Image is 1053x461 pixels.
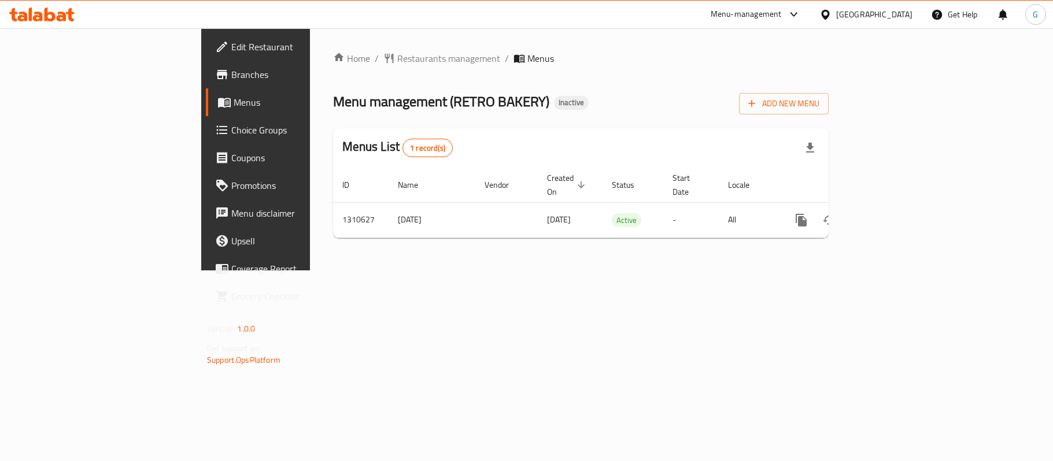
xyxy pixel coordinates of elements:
span: Vendor [485,178,524,192]
td: - [663,202,719,237]
div: [GEOGRAPHIC_DATA] [836,8,912,21]
span: 1 record(s) [403,143,452,154]
span: Locale [728,178,764,192]
span: Branches [231,68,368,81]
span: Choice Groups [231,123,368,137]
span: Restaurants management [397,51,500,65]
span: Created On [547,171,589,199]
div: Active [612,213,641,227]
a: Choice Groups [206,116,377,144]
span: [DATE] [547,212,571,227]
span: Menu disclaimer [231,206,368,220]
span: Coverage Report [231,262,368,276]
a: Grocery Checklist [206,282,377,310]
span: Version: [207,321,235,336]
th: Actions [778,168,908,203]
a: Edit Restaurant [206,33,377,61]
a: Upsell [206,227,377,255]
h2: Menus List [342,138,453,157]
div: Total records count [402,139,453,157]
span: Coupons [231,151,368,165]
table: enhanced table [333,168,908,238]
td: All [719,202,778,237]
a: Restaurants management [383,51,500,65]
a: Promotions [206,172,377,199]
div: Menu-management [711,8,782,21]
span: Active [612,214,641,227]
a: Coverage Report [206,255,377,282]
div: Inactive [554,96,589,110]
nav: breadcrumb [333,51,829,65]
span: Inactive [554,98,589,107]
button: Change Status [815,206,843,234]
span: Edit Restaurant [231,40,368,54]
span: Grocery Checklist [231,289,368,303]
span: ID [342,178,364,192]
span: 1.0.0 [237,321,255,336]
a: Support.OpsPlatform [207,352,280,367]
span: Name [398,178,433,192]
li: / [505,51,509,65]
td: [DATE] [389,202,475,237]
span: G [1033,8,1038,21]
div: Export file [796,134,824,162]
a: Branches [206,61,377,88]
button: more [788,206,815,234]
span: Menus [527,51,554,65]
button: Add New Menu [739,93,829,114]
span: Menu management ( RETRO BAKERY ) [333,88,549,114]
span: Add New Menu [748,96,819,111]
span: Status [612,178,649,192]
span: Upsell [231,234,368,248]
a: Menus [206,88,377,116]
a: Menu disclaimer [206,199,377,227]
span: Menus [234,95,368,109]
a: Coupons [206,144,377,172]
span: Start Date [673,171,705,199]
span: Get support on: [207,341,260,356]
span: Promotions [231,179,368,192]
